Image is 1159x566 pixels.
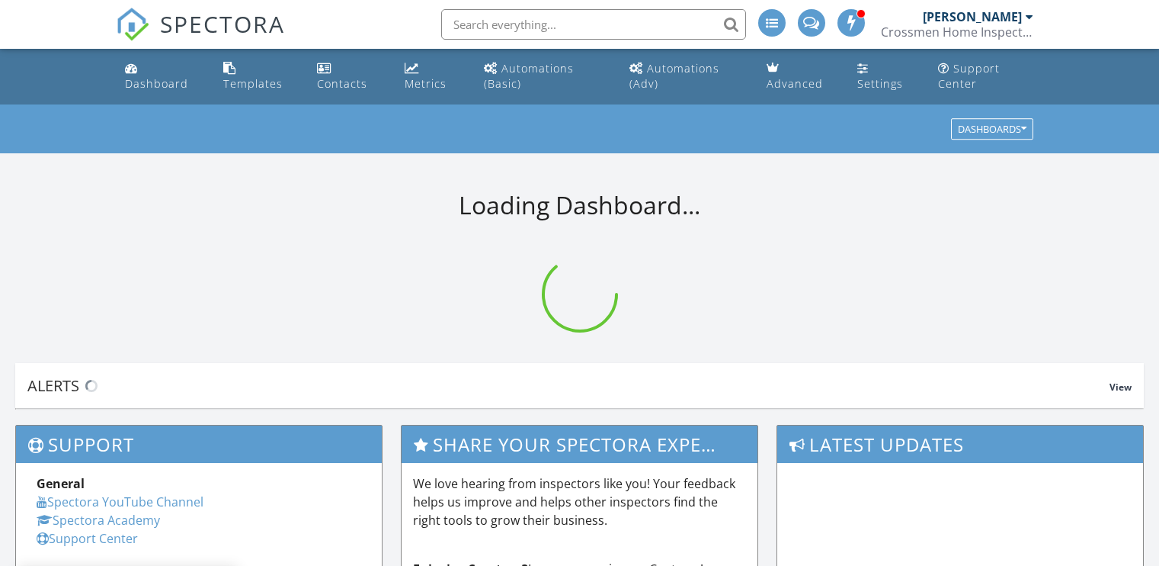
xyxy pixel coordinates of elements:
a: Automations (Advanced) [623,55,748,98]
a: Settings [851,55,919,98]
div: Dashboard [125,76,188,91]
div: Metrics [405,76,447,91]
span: SPECTORA [160,8,285,40]
a: Spectora Academy [37,512,160,529]
div: Support Center [938,61,1000,91]
a: Metrics [399,55,466,98]
span: View [1109,381,1132,394]
div: Crossmen Home Inspections [881,24,1033,40]
a: Templates [217,55,299,98]
h3: Support [16,426,382,463]
a: Dashboard [119,55,204,98]
a: Automations (Basic) [478,55,611,98]
button: Dashboards [951,119,1033,140]
h3: Latest Updates [777,426,1143,463]
div: Settings [857,76,903,91]
strong: General [37,475,85,492]
div: Dashboards [958,124,1026,135]
div: Alerts [27,375,1109,396]
a: Support Center [37,530,138,547]
img: The Best Home Inspection Software - Spectora [116,8,149,41]
a: SPECTORA [116,21,285,53]
h3: Share Your Spectora Experience [402,426,758,463]
input: Search everything... [441,9,746,40]
a: Advanced [760,55,839,98]
a: Spectora YouTube Channel [37,494,203,510]
p: We love hearing from inspectors like you! Your feedback helps us improve and helps other inspecto... [413,474,747,529]
div: Contacts [317,76,367,91]
div: [PERSON_NAME] [923,9,1022,24]
div: Automations (Basic) [484,61,574,91]
div: Advanced [767,76,823,91]
a: Contacts [311,55,386,98]
div: Automations (Adv) [629,61,719,91]
div: Templates [223,76,283,91]
a: Support Center [932,55,1040,98]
